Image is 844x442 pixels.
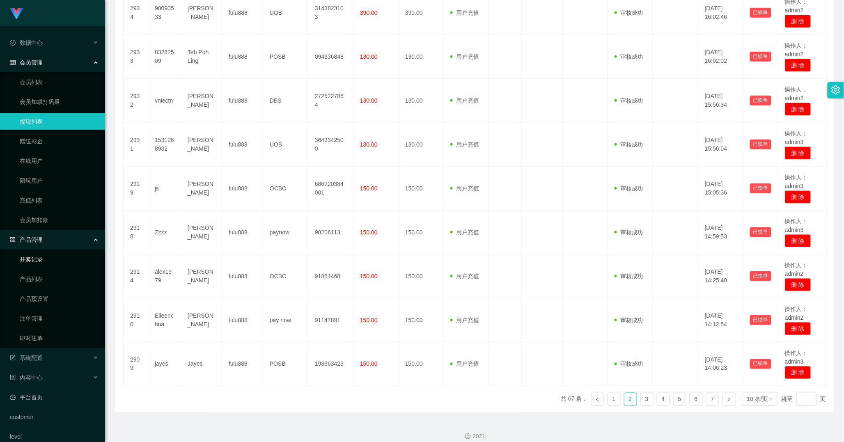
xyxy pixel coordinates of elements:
td: [DATE] 14:06:23 [698,342,743,386]
i: 图标: setting [831,85,840,94]
td: fulu888 [222,342,263,386]
a: 1 [608,393,620,405]
button: 删 除 [785,147,811,160]
span: 审核成功 [615,53,643,60]
td: 91861468 [308,254,353,298]
span: 390.00 [360,9,378,16]
span: 150.00 [360,185,378,192]
td: 150.00 [399,342,444,386]
td: OCBC [263,254,308,298]
td: 2933 [124,35,148,79]
td: 98206113 [308,211,353,254]
li: 4 [657,393,670,406]
button: 删 除 [785,190,811,204]
span: 150.00 [360,229,378,236]
td: jayes [148,342,181,386]
i: 图标: form [10,355,16,361]
td: DBS [263,79,308,123]
td: [DATE] 14:59:53 [698,211,743,254]
span: 130.00 [360,141,378,148]
a: customer [10,409,99,425]
div: 10 条/页 [747,393,768,405]
button: 已锁单 [750,315,771,325]
i: 图标: profile [10,375,16,380]
a: 赠送彩金 [20,133,99,149]
li: 2 [624,393,637,406]
a: 产品列表 [20,271,99,287]
td: 2919 [124,167,148,211]
button: 已锁单 [750,140,771,149]
a: 3 [641,393,653,405]
span: 150.00 [360,317,378,323]
td: 150.00 [399,254,444,298]
a: 6 [690,393,702,405]
span: 审核成功 [615,185,643,192]
span: 用户充值 [450,185,479,192]
a: 会员加减打码量 [20,94,99,110]
td: 130.00 [399,35,444,79]
button: 已锁单 [750,183,771,193]
td: [PERSON_NAME] [181,167,222,211]
td: pay now [263,298,308,342]
span: 用户充值 [450,9,479,16]
td: 686720384001 [308,167,353,211]
a: 在线用户 [20,153,99,169]
td: 91147891 [308,298,353,342]
td: vniectn [148,79,181,123]
td: 094336848 [308,35,353,79]
td: [PERSON_NAME] [181,79,222,123]
a: 图标: dashboard平台首页 [10,389,99,405]
a: 提现列表 [20,113,99,130]
a: 陪玩用户 [20,172,99,189]
td: 2931 [124,123,148,167]
li: 上一页 [591,393,604,406]
i: 图标: table [10,60,16,65]
button: 删 除 [785,15,811,28]
td: Zzzz [148,211,181,254]
button: 已锁单 [750,227,771,237]
li: 7 [706,393,719,406]
a: 5 [674,393,686,405]
td: fulu888 [222,254,263,298]
img: logo.9652507e.png [10,8,23,20]
td: [PERSON_NAME] [181,298,222,342]
span: 会员管理 [10,59,43,66]
a: 即时注单 [20,330,99,346]
i: 图标: left [595,397,600,402]
span: 用户充值 [450,229,479,236]
span: 操作人：admin2 [785,306,808,321]
span: 操作人：admin2 [785,86,808,101]
i: 图标: right [727,397,732,402]
a: 会员列表 [20,74,99,90]
span: 审核成功 [615,9,643,16]
li: 下一页 [722,393,736,406]
span: 内容中心 [10,374,43,381]
span: 130.00 [360,53,378,60]
td: fulu888 [222,79,263,123]
button: 删 除 [785,103,811,116]
td: [DATE] 16:02:02 [698,35,743,79]
span: 操作人：admin3 [785,174,808,189]
td: 150.00 [399,211,444,254]
li: 共 67 条， [561,393,587,406]
span: 操作人：admin2 [785,42,808,57]
td: [PERSON_NAME] [181,123,222,167]
td: 2914 [124,254,148,298]
button: 删 除 [785,366,811,379]
td: 2910 [124,298,148,342]
a: 7 [706,393,719,405]
td: [DATE] 15:05:36 [698,167,743,211]
i: 图标: down [768,397,773,403]
a: 充值列表 [20,192,99,208]
span: 数据中心 [10,39,43,46]
td: 83282509 [148,35,181,79]
i: 图标: copyright [465,433,471,439]
td: POSB [263,35,308,79]
i: 图标: check-circle-o [10,40,16,46]
td: POSB [263,342,308,386]
td: paynow [263,211,308,254]
span: 130.00 [360,97,378,104]
span: 用户充值 [450,97,479,104]
td: [DATE] 14:12:54 [698,298,743,342]
span: 系统配置 [10,355,43,361]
